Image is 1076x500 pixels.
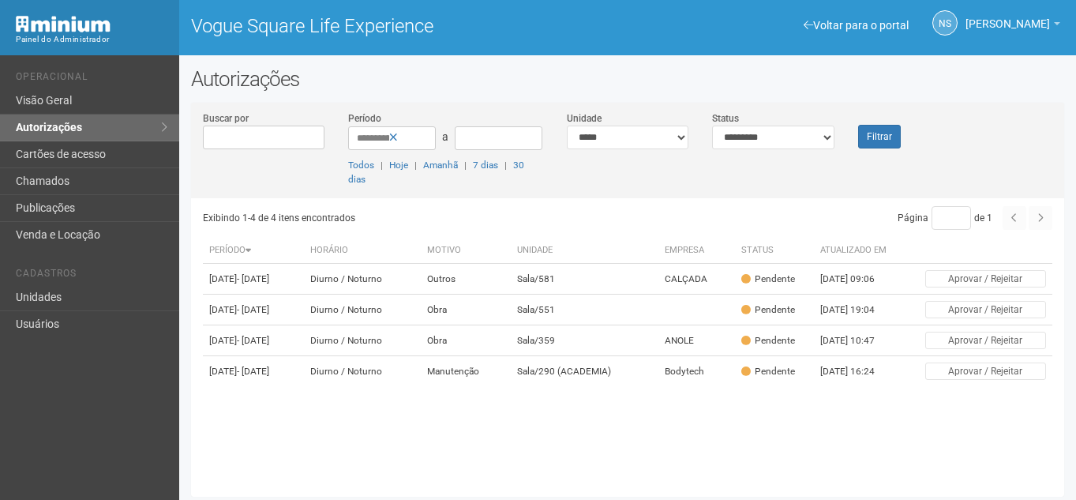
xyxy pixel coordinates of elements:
label: Buscar por [203,111,249,126]
td: Diurno / Noturno [304,325,421,356]
div: Pendente [741,334,795,348]
a: [PERSON_NAME] [965,20,1060,32]
td: [DATE] [203,325,304,356]
td: Bodytech [658,356,735,387]
span: Nicolle Silva [965,2,1050,30]
button: Aprovar / Rejeitar [925,363,1046,380]
label: Status [712,111,739,126]
a: Hoje [389,160,408,171]
td: Diurno / Noturno [304,356,421,387]
td: ANOLE [658,325,735,356]
img: Minium [16,16,111,32]
h2: Autorizações [191,67,1064,91]
th: Status [735,238,814,264]
td: [DATE] 19:04 [814,295,901,325]
li: Cadastros [16,268,167,284]
a: NS [932,10,958,36]
label: Unidade [567,111,602,126]
span: - [DATE] [237,304,269,315]
td: CALÇADA [658,264,735,295]
th: Motivo [421,238,511,264]
td: Diurno / Noturno [304,264,421,295]
td: [DATE] [203,295,304,325]
div: Pendente [741,273,795,286]
th: Atualizado em [814,238,901,264]
td: Diurno / Noturno [304,295,421,325]
td: Obra [421,325,511,356]
span: a [442,130,448,143]
td: [DATE] 10:47 [814,325,901,356]
span: - [DATE] [237,335,269,346]
th: Unidade [511,238,658,264]
td: Obra [421,295,511,325]
span: - [DATE] [237,366,269,377]
th: Horário [304,238,421,264]
td: [DATE] [203,264,304,295]
th: Período [203,238,304,264]
a: Voltar para o portal [804,19,909,32]
button: Aprovar / Rejeitar [925,270,1046,288]
th: Empresa [658,238,735,264]
button: Aprovar / Rejeitar [925,332,1046,349]
div: Exibindo 1-4 de 4 itens encontrados [203,206,622,230]
td: [DATE] [203,356,304,387]
div: Pendente [741,303,795,317]
button: Filtrar [858,125,901,148]
span: | [464,160,467,171]
td: Sala/581 [511,264,658,295]
div: Painel do Administrador [16,32,167,47]
a: 7 dias [473,160,498,171]
span: | [381,160,383,171]
td: Outros [421,264,511,295]
td: Sala/551 [511,295,658,325]
span: - [DATE] [237,273,269,284]
td: Manutenção [421,356,511,387]
div: Pendente [741,365,795,378]
button: Aprovar / Rejeitar [925,301,1046,318]
span: | [414,160,417,171]
td: [DATE] 16:24 [814,356,901,387]
td: [DATE] 09:06 [814,264,901,295]
span: | [504,160,507,171]
label: Período [348,111,381,126]
span: Página de 1 [898,212,992,224]
a: Todos [348,160,374,171]
td: Sala/359 [511,325,658,356]
td: Sala/290 (ACADEMIA) [511,356,658,387]
h1: Vogue Square Life Experience [191,16,616,36]
li: Operacional [16,71,167,88]
a: Amanhã [423,160,458,171]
